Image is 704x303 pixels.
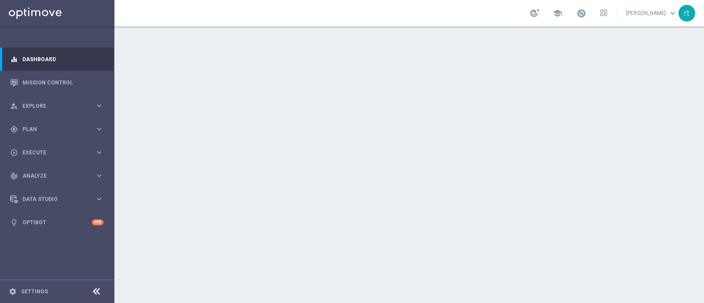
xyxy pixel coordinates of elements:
div: Dashboard [10,47,103,71]
i: gps_fixed [10,125,18,133]
i: lightbulb [10,219,18,226]
div: Plan [10,125,95,133]
i: equalizer [10,55,18,63]
div: +10 [92,219,103,225]
span: school [553,8,562,18]
a: [PERSON_NAME]keyboard_arrow_down [625,7,678,20]
div: Analyze [10,172,95,180]
span: keyboard_arrow_down [668,8,678,18]
div: Explore [10,102,95,110]
i: keyboard_arrow_right [95,172,103,180]
i: keyboard_arrow_right [95,148,103,157]
button: play_circle_outline Execute keyboard_arrow_right [10,149,104,156]
button: Mission Control [10,79,104,86]
i: settings [9,288,17,296]
i: play_circle_outline [10,149,18,157]
div: Data Studio [10,195,95,203]
i: person_search [10,102,18,110]
a: Dashboard [22,47,103,71]
i: keyboard_arrow_right [95,195,103,203]
a: Settings [21,289,48,294]
button: Data Studio keyboard_arrow_right [10,196,104,203]
div: Optibot [10,211,103,234]
button: lightbulb Optibot +10 [10,219,104,226]
span: Plan [22,127,95,132]
button: person_search Explore keyboard_arrow_right [10,102,104,110]
span: Analyze [22,173,95,179]
i: track_changes [10,172,18,180]
div: Mission Control [10,71,103,94]
button: gps_fixed Plan keyboard_arrow_right [10,126,104,133]
div: Execute [10,149,95,157]
span: Data Studio [22,197,95,202]
button: equalizer Dashboard [10,56,104,63]
button: track_changes Analyze keyboard_arrow_right [10,172,104,179]
i: keyboard_arrow_right [95,102,103,110]
i: keyboard_arrow_right [95,125,103,133]
span: Explore [22,103,95,109]
a: Optibot [22,211,92,234]
span: Execute [22,150,95,155]
div: rt [678,5,695,22]
a: Mission Control [22,71,103,94]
